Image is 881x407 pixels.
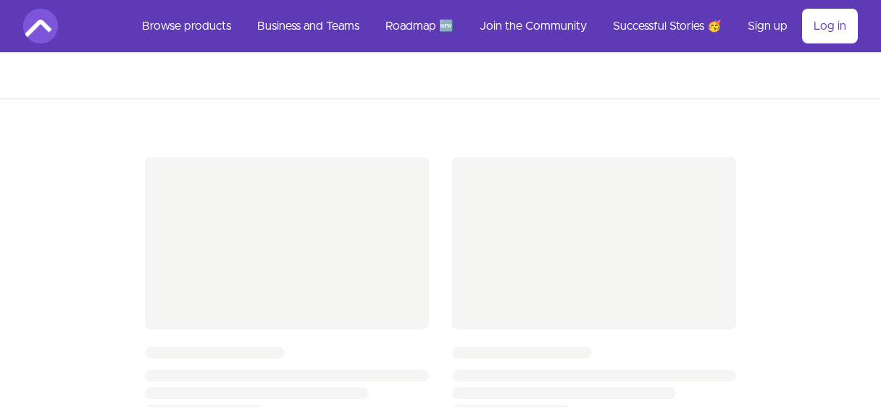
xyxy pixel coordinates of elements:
a: Successful Stories 🥳 [601,9,733,43]
nav: Main [130,9,858,43]
a: Browse products [130,9,243,43]
a: Sign up [736,9,799,43]
a: Join the Community [468,9,598,43]
a: Roadmap 🆕 [374,9,465,43]
img: Amigoscode logo [23,9,58,43]
a: Business and Teams [246,9,371,43]
a: Log in [802,9,858,43]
